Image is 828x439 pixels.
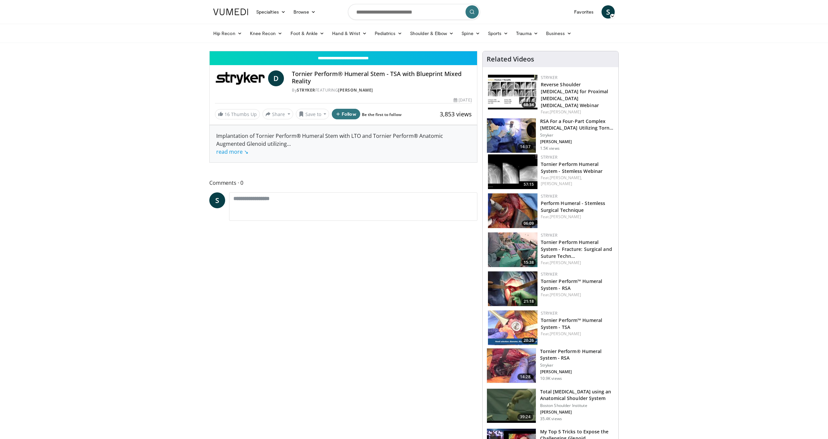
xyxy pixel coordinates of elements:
a: 15:38 [488,232,537,267]
p: [PERSON_NAME] [540,410,614,415]
span: 68:34 [522,102,536,108]
a: Stryker [541,232,557,238]
h3: RSA For a Four-Part Complex [MEDICAL_DATA] Utilizing Torn… [540,118,614,131]
img: df0f1406-0bb0-472e-a021-c1964535cf7e.150x105_q85_crop-smart_upscale.jpg [487,118,536,153]
img: 5590996b-cb48-4399-9e45-1e14765bb8fc.150x105_q85_crop-smart_upscale.jpg [488,75,537,109]
a: 57:15 [488,154,537,189]
a: Hip Recon [209,27,246,40]
a: Pediatrics [371,27,406,40]
a: 20:26 [488,310,537,345]
div: [DATE] [454,97,471,103]
div: Feat. [541,292,613,298]
a: 06:09 [488,193,537,228]
img: 97919458-f236-41e1-a831-13dad0fd505b.150x105_q85_crop-smart_upscale.jpg [488,310,537,345]
a: Knee Recon [246,27,287,40]
a: Stryker [541,271,557,277]
img: Stryker [215,70,265,86]
h3: Total [MEDICAL_DATA] using an Anatomical Shoulder System [540,388,614,402]
a: Tornier Perform Humeral System - Stemless Webinar [541,161,603,174]
p: 35.4K views [540,416,562,421]
h4: Related Videos [487,55,534,63]
a: Hand & Wrist [328,27,371,40]
a: [PERSON_NAME], [550,175,582,180]
a: Stryker [541,75,557,80]
img: 49870a89-1289-4bcf-be89-66894a47fa98.150x105_q85_crop-smart_upscale.jpg [488,232,537,267]
a: 16 Thumbs Up [215,109,260,119]
span: 39:24 [517,414,533,420]
a: Tornier Perform™ Humeral System - RSA [541,278,602,291]
p: 1.5K views [540,146,560,151]
a: D [268,70,284,86]
span: Comments 0 [209,179,477,187]
a: Tornier Perform™ Humeral System - TSA [541,317,602,330]
a: Perform Humeral - Stemless Surgical Technique [541,200,605,213]
a: Sports [484,27,512,40]
a: 21:18 [488,271,537,306]
div: By FEATURING [292,87,471,93]
button: Share [262,109,293,119]
a: [PERSON_NAME] [550,214,581,219]
button: Save to [296,109,329,119]
img: c16ff475-65df-4a30-84a2-4b6c3a19e2c7.150x105_q85_crop-smart_upscale.jpg [487,348,536,383]
a: Trauma [512,27,542,40]
a: Tornier Perform Humeral System - Fracture: Surgical and Suture Techn… [541,239,612,259]
div: Feat. [541,331,613,337]
a: Stryker [541,154,557,160]
a: S [602,5,615,19]
span: 57:15 [522,181,536,187]
a: Foot & Ankle [287,27,328,40]
a: Business [542,27,576,40]
p: Boston Shoulder Institute [540,403,614,408]
a: 68:34 [488,75,537,109]
a: [PERSON_NAME] [550,292,581,298]
div: Feat. [541,214,613,220]
p: Stryker [540,363,614,368]
div: Feat. [541,175,613,187]
a: 14:28 Tornier Perform® Humeral System - RSA Stryker [PERSON_NAME] 10.9K views [487,348,614,383]
div: Implantation of Tornier Perform® Humeral Stem with LTO and Tornier Perform® Anatomic Augmented Gl... [216,132,470,156]
a: S [209,192,225,208]
img: eb5be16d-4729-4c3a-8f3f-bfef59f6286a.150x105_q85_crop-smart_upscale.jpg [488,271,537,306]
p: 10.9K views [540,376,562,381]
a: 39:24 Total [MEDICAL_DATA] using an Anatomical Shoulder System Boston Shoulder Institute [PERSON_... [487,388,614,423]
p: [PERSON_NAME] [540,139,614,144]
a: Spine [458,27,484,40]
a: Shoulder & Elbow [406,27,458,40]
p: Stryker [540,133,614,138]
a: Stryker [541,310,557,316]
a: 14:37 RSA For a Four-Part Complex [MEDICAL_DATA] Utilizing Torn… Stryker [PERSON_NAME] 1.5K views [487,118,614,153]
button: Follow [332,109,360,119]
p: [PERSON_NAME] [540,369,614,375]
a: Reverse Shoulder [MEDICAL_DATA] for Proximal [MEDICAL_DATA] [MEDICAL_DATA] Webinar [541,81,608,108]
span: 16 [224,111,230,117]
a: Browse [290,5,320,19]
a: Favorites [570,5,598,19]
div: Feat. [541,260,613,266]
img: VuMedi Logo [213,9,248,15]
a: [PERSON_NAME] [550,260,581,265]
span: 3,853 views [440,110,472,118]
img: 3ae8161b-4f83-4edc-aac2-d9c3cbe12a04.150x105_q85_crop-smart_upscale.jpg [488,154,537,189]
a: [PERSON_NAME] [541,181,572,186]
div: Feat. [541,109,613,115]
a: [PERSON_NAME] [550,331,581,337]
h4: Tornier Perform® Humeral Stem - TSA with Blueprint Mixed Reality [292,70,471,85]
a: [PERSON_NAME] [338,87,373,93]
img: fd96287c-ce25-45fb-ab34-2dcfaf53e3ee.150x105_q85_crop-smart_upscale.jpg [488,193,537,228]
img: 38824_0000_3.png.150x105_q85_crop-smart_upscale.jpg [487,389,536,423]
span: ... [216,140,291,155]
input: Search topics, interventions [348,4,480,20]
span: 21:18 [522,299,536,304]
a: read more ↘ [216,148,248,155]
span: 20:26 [522,338,536,343]
a: [PERSON_NAME] [550,109,581,115]
h3: Tornier Perform® Humeral System - RSA [540,348,614,361]
a: Stryker [541,193,557,199]
span: 06:09 [522,220,536,226]
span: 15:38 [522,259,536,265]
span: 14:37 [517,143,533,150]
span: 14:28 [517,374,533,380]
